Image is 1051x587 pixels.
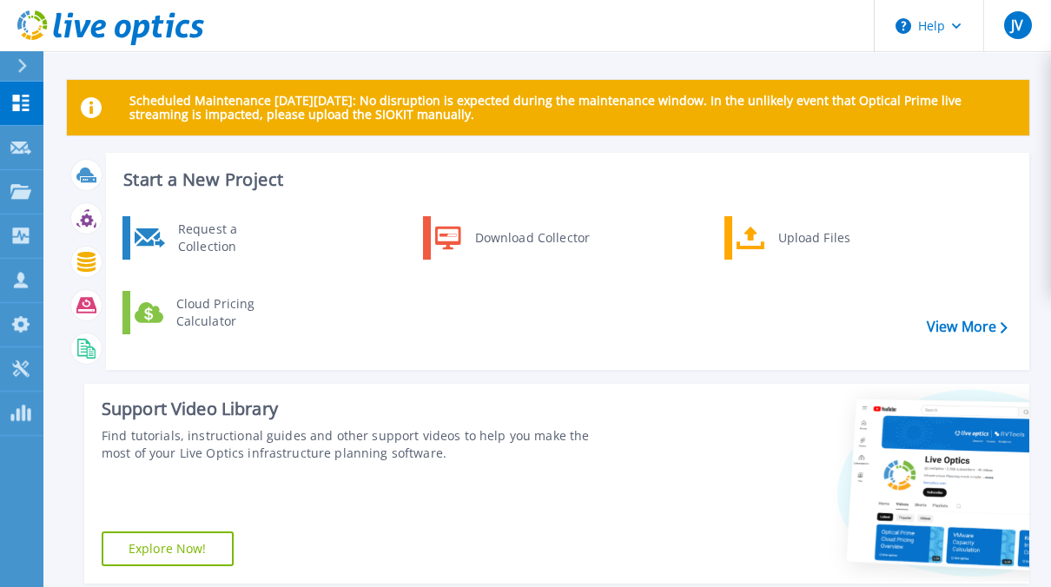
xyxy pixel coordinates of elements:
div: Request a Collection [169,221,296,255]
a: Download Collector [423,216,601,260]
a: Upload Files [724,216,902,260]
div: Find tutorials, instructional guides and other support videos to help you make the most of your L... [102,427,592,462]
a: Explore Now! [102,531,234,566]
div: Download Collector [466,221,598,255]
span: JV [1011,18,1023,32]
p: Scheduled Maintenance [DATE][DATE]: No disruption is expected during the maintenance window. In t... [129,94,1015,122]
a: View More [927,319,1008,335]
h3: Start a New Project [123,170,1007,189]
div: Cloud Pricing Calculator [168,295,296,330]
a: Request a Collection [122,216,301,260]
div: Support Video Library [102,398,592,420]
div: Upload Files [770,221,898,255]
a: Cloud Pricing Calculator [122,291,301,334]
